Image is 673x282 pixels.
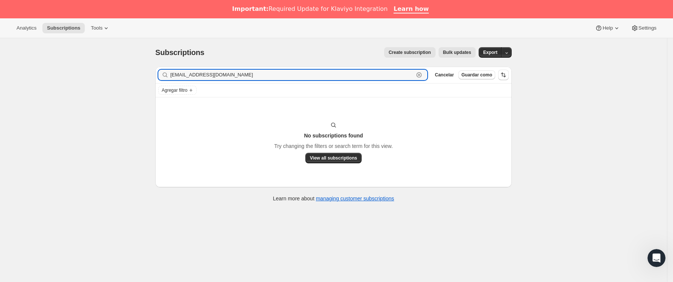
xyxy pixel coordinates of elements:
[498,70,509,80] button: Ordenar los resultados
[316,195,394,201] a: managing customer subscriptions
[232,5,388,13] div: Required Update for Klaviyo Integration
[479,47,502,58] button: Export
[158,86,197,95] button: Agregar filtro
[435,72,454,78] span: Cancelar
[17,25,36,31] span: Analytics
[647,249,665,267] iframe: Intercom live chat
[155,48,204,57] span: Subscriptions
[86,23,114,33] button: Tools
[458,70,495,79] button: Guardar como
[443,49,471,55] span: Bulk updates
[310,155,357,161] span: View all subscriptions
[432,70,457,79] button: Cancelar
[273,195,394,202] p: Learn more about
[439,47,476,58] button: Bulk updates
[162,87,188,93] span: Agregar filtro
[638,25,656,31] span: Settings
[461,72,492,78] span: Guardar como
[305,153,362,163] button: View all subscriptions
[91,25,102,31] span: Tools
[415,71,423,79] button: Borrar
[170,70,414,80] input: Filter subscribers
[626,23,661,33] button: Settings
[602,25,613,31] span: Help
[274,142,393,150] p: Try changing the filters or search term for this view.
[304,132,363,139] h3: No subscriptions found
[389,49,431,55] span: Create subscription
[47,25,80,31] span: Subscriptions
[394,5,429,13] a: Learn how
[12,23,41,33] button: Analytics
[384,47,436,58] button: Create subscription
[42,23,85,33] button: Subscriptions
[232,5,269,12] b: Important:
[590,23,625,33] button: Help
[483,49,497,55] span: Export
